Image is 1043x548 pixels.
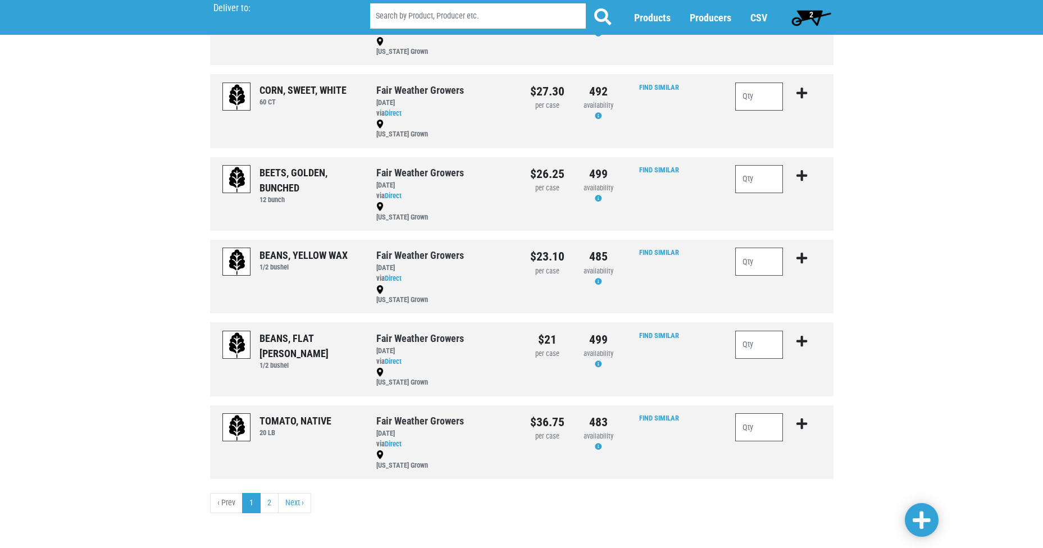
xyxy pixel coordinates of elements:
[639,248,679,257] a: Find Similar
[735,413,784,441] input: Qty
[223,83,251,111] img: placeholder-variety-43d6402dacf2d531de610a020419775a.svg
[259,263,348,271] h6: 1/2 bushel
[259,248,348,263] div: BEANS, YELLOW WAX
[376,191,513,202] div: via
[376,284,513,305] div: [US_STATE] Grown
[735,331,784,359] input: Qty
[581,331,616,349] div: 499
[376,180,513,191] div: [DATE]
[634,12,671,24] a: Products
[530,431,564,442] div: per case
[581,413,616,431] div: 483
[223,331,251,359] img: placeholder-variety-43d6402dacf2d531de610a020419775a.svg
[530,83,564,101] div: $27.30
[376,357,513,367] div: via
[376,36,513,57] div: [US_STATE] Grown
[370,3,586,29] input: Search by Product, Producer etc.
[259,428,331,437] h6: 20 LB
[376,98,513,108] div: [DATE]
[584,184,613,192] span: availability
[530,413,564,431] div: $36.75
[259,361,359,369] h6: 1/2 bushel
[639,414,679,422] a: Find Similar
[584,101,613,109] span: availability
[735,83,784,111] input: Qty
[584,432,613,440] span: availability
[530,331,564,349] div: $21
[213,3,341,14] p: Deliver to:
[786,6,836,29] a: 2
[385,191,402,200] a: Direct
[260,493,279,513] a: 2
[584,349,613,358] span: availability
[735,165,784,193] input: Qty
[376,285,384,294] img: map_marker-0e94453035b3232a4d21701695807de9.png
[259,413,331,428] div: TOMATO, NATIVE
[376,108,513,119] div: via
[376,450,513,471] div: [US_STATE] Grown
[259,331,359,361] div: BEANS, FLAT [PERSON_NAME]
[210,493,834,513] nav: pager
[259,165,359,195] div: BEETS, GOLDEN, BUNCHED
[530,101,564,111] div: per case
[584,267,613,275] span: availability
[581,248,616,266] div: 485
[385,357,402,366] a: Direct
[376,332,464,344] a: Fair Weather Growers
[376,249,464,261] a: Fair Weather Growers
[223,248,251,276] img: placeholder-variety-43d6402dacf2d531de610a020419775a.svg
[690,12,731,24] a: Producers
[376,120,384,129] img: map_marker-0e94453035b3232a4d21701695807de9.png
[530,248,564,266] div: $23.10
[735,248,784,276] input: Qty
[242,493,261,513] a: 1
[376,84,464,96] a: Fair Weather Growers
[809,10,813,19] span: 2
[530,183,564,194] div: per case
[385,109,402,117] a: Direct
[259,98,347,106] h6: 60 CT
[376,273,513,284] div: via
[376,367,513,388] div: [US_STATE] Grown
[259,195,359,204] h6: 12 bunch
[530,266,564,277] div: per case
[385,440,402,448] a: Direct
[376,428,513,439] div: [DATE]
[376,439,513,450] div: via
[223,414,251,442] img: placeholder-variety-43d6402dacf2d531de610a020419775a.svg
[639,166,679,174] a: Find Similar
[376,450,384,459] img: map_marker-0e94453035b3232a4d21701695807de9.png
[376,415,464,427] a: Fair Weather Growers
[639,83,679,92] a: Find Similar
[530,349,564,359] div: per case
[376,167,464,179] a: Fair Weather Growers
[750,12,767,24] a: CSV
[376,202,384,211] img: map_marker-0e94453035b3232a4d21701695807de9.png
[385,274,402,282] a: Direct
[376,202,513,223] div: [US_STATE] Grown
[376,346,513,357] div: [DATE]
[639,331,679,340] a: Find Similar
[530,165,564,183] div: $26.25
[278,493,311,513] a: next
[376,263,513,273] div: [DATE]
[376,118,513,140] div: [US_STATE] Grown
[376,37,384,46] img: map_marker-0e94453035b3232a4d21701695807de9.png
[223,166,251,194] img: placeholder-variety-43d6402dacf2d531de610a020419775a.svg
[581,83,616,101] div: 492
[259,83,347,98] div: CORN, SWEET, WHITE
[581,165,616,183] div: 499
[376,368,384,377] img: map_marker-0e94453035b3232a4d21701695807de9.png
